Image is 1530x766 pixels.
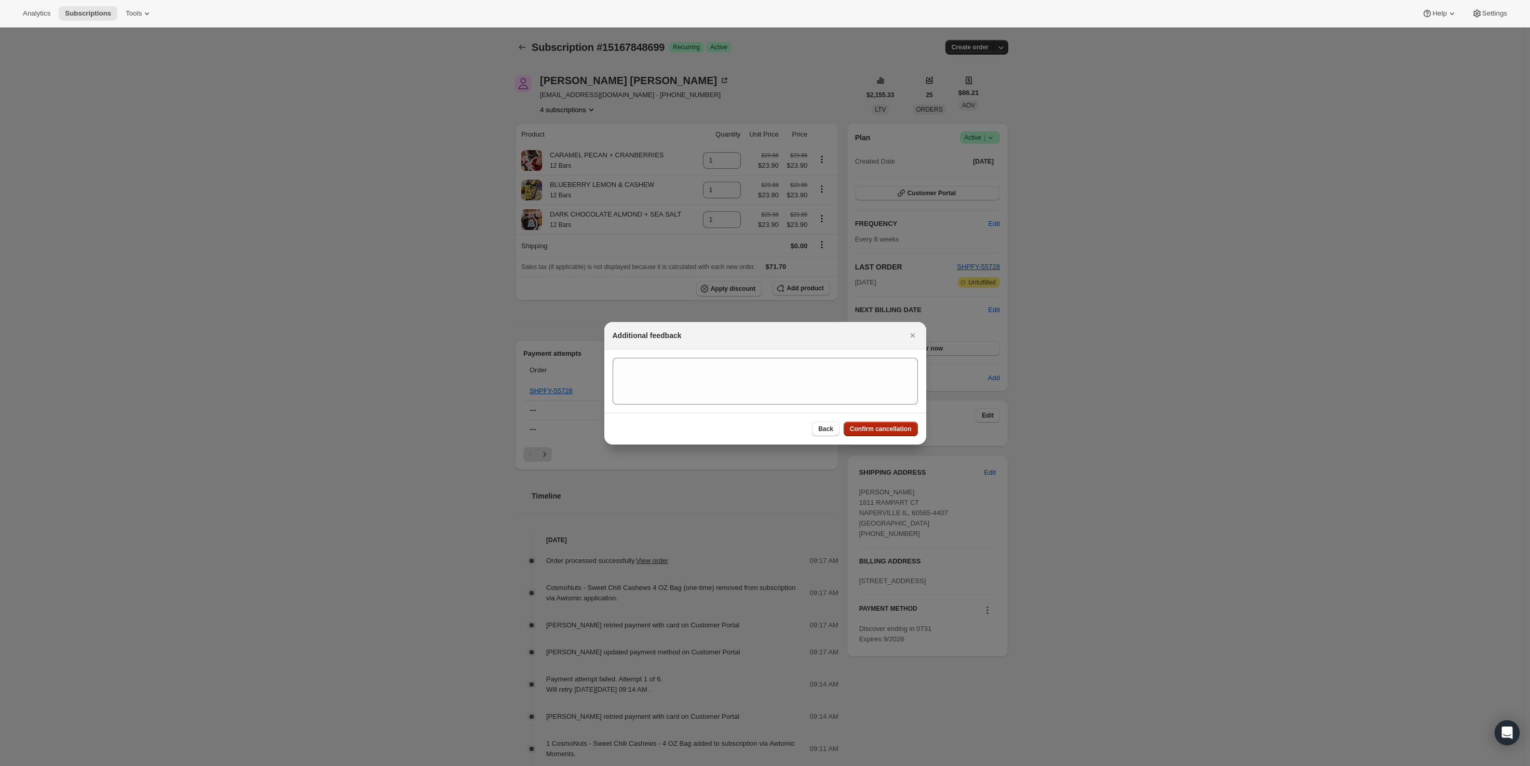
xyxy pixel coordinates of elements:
button: Tools [119,6,158,21]
button: Settings [1466,6,1513,21]
span: Confirm cancellation [850,425,912,433]
button: Analytics [17,6,57,21]
span: Subscriptions [65,9,111,18]
span: Settings [1482,9,1507,18]
h2: Additional feedback [613,330,682,341]
button: Confirm cancellation [844,422,918,436]
div: Open Intercom Messenger [1495,720,1520,745]
span: Analytics [23,9,50,18]
button: Subscriptions [59,6,117,21]
button: Close [905,328,920,343]
button: Help [1416,6,1463,21]
span: Back [818,425,833,433]
span: Tools [126,9,142,18]
button: Back [812,422,840,436]
span: Help [1432,9,1446,18]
